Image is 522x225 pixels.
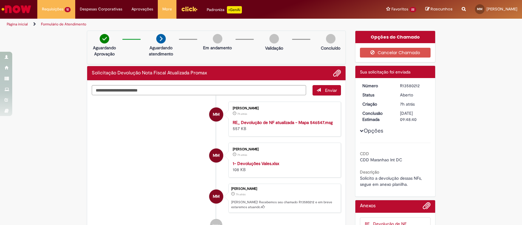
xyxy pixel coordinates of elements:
[213,148,220,163] span: MM
[321,45,340,51] p: Concluído
[400,101,428,107] div: 30/09/2025 09:48:37
[213,34,222,43] img: img-circle-grey.png
[80,6,122,12] span: Despesas Corporativas
[358,92,395,98] dt: Status
[360,169,379,175] b: Descrição
[360,175,423,187] span: Solicito a devolução dessas NFs, segue em anexo planilha.
[231,187,338,191] div: [PERSON_NAME]
[265,45,283,51] p: Validação
[358,83,395,89] dt: Número
[431,6,453,12] span: Rascunhos
[209,189,223,204] div: Matheus Lobo Matos
[233,107,335,110] div: [PERSON_NAME]
[233,161,279,166] a: 1- Devoluções Vales.xlsx
[236,193,246,196] time: 30/09/2025 09:48:37
[209,148,223,163] div: Matheus Lobo Matos
[131,6,153,12] span: Aprovações
[360,157,402,163] span: CDD Maranhao Int DC
[360,48,431,58] button: Cancelar Chamado
[237,153,247,157] span: 7h atrás
[400,110,428,122] div: [DATE] 09:48:40
[233,160,335,173] div: 108 KB
[7,22,28,27] a: Página inicial
[92,70,207,76] h2: Solicitação Devolução Nota Fiscal Atualizada Promax Histórico de tíquete
[181,4,198,13] img: click_logo_yellow_360x200.png
[65,7,71,12] span: 12
[92,85,306,96] textarea: Digite sua mensagem aqui...
[207,6,242,13] div: Padroniza
[400,83,428,89] div: R13580212
[355,31,435,43] div: Opções do Chamado
[227,6,242,13] p: +GenAi
[477,7,483,11] span: MM
[237,112,247,116] span: 7h atrás
[209,107,223,122] div: Matheus Lobo Matos
[237,112,247,116] time: 30/09/2025 09:48:34
[231,200,338,209] p: [PERSON_NAME]! Recebemos seu chamado R13580212 e em breve estaremos atuando.
[92,184,341,213] li: Matheus Lobo Matos
[233,119,335,132] div: 557 KB
[1,3,32,15] img: ServiceNow
[333,69,341,77] button: Adicionar anexos
[358,101,395,107] dt: Criação
[325,88,337,93] span: Enviar
[425,6,453,12] a: Rascunhos
[42,6,63,12] span: Requisições
[162,6,172,12] span: More
[203,45,232,51] p: Em andamento
[213,189,220,204] span: MM
[236,193,246,196] span: 7h atrás
[156,34,166,43] img: arrow-next.png
[409,7,416,12] span: 22
[5,19,343,30] ul: Trilhas de página
[358,110,395,122] dt: Conclusão Estimada
[269,34,279,43] img: img-circle-grey.png
[360,69,410,75] span: Sua solicitação foi enviada
[100,34,109,43] img: check-circle-green.png
[391,6,408,12] span: Favoritos
[233,148,335,151] div: [PERSON_NAME]
[487,6,517,12] span: [PERSON_NAME]
[423,202,431,213] button: Adicionar anexos
[326,34,335,43] img: img-circle-grey.png
[400,101,415,107] time: 30/09/2025 09:48:37
[400,101,415,107] span: 7h atrás
[41,22,86,27] a: Formulário de Atendimento
[360,203,376,209] h2: Anexos
[237,153,247,157] time: 30/09/2025 09:48:29
[233,120,333,125] a: RE_ Devolução de NF atualizada - Mapa 546547.msg
[90,45,119,57] p: Aguardando Aprovação
[213,107,220,122] span: MM
[146,45,176,57] p: Aguardando atendimento
[313,85,341,96] button: Enviar
[400,92,428,98] div: Aberto
[360,151,369,156] b: CDD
